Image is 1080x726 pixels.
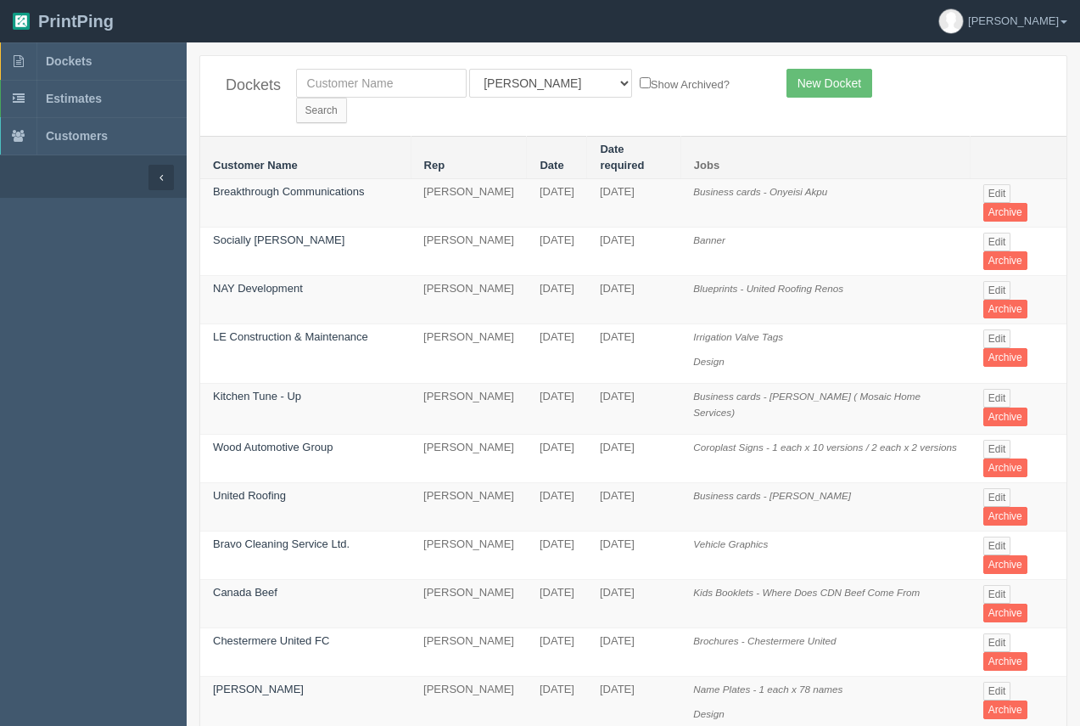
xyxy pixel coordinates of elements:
i: Design [693,356,724,367]
a: Edit [983,184,1011,203]
a: [PERSON_NAME] [213,683,304,695]
td: [PERSON_NAME] [411,532,527,580]
i: Business cards - [PERSON_NAME] ( Mosaic Home Services) [693,391,921,418]
a: Archive [983,507,1027,526]
td: [DATE] [527,384,587,435]
a: Archive [983,300,1027,318]
a: Edit [983,585,1011,604]
a: United Roofing [213,489,286,502]
a: Archive [983,555,1027,574]
a: Canada Beef [213,586,277,599]
td: [PERSON_NAME] [411,435,527,483]
a: LE Construction & Maintenance [213,330,368,343]
td: [PERSON_NAME] [411,628,527,677]
i: Design [693,708,724,719]
td: [DATE] [527,532,587,580]
a: Customer Name [213,159,298,172]
td: [DATE] [587,435,680,483]
a: Edit [983,488,1011,507]
h4: Dockets [226,77,271,94]
td: [PERSON_NAME] [411,179,527,228]
td: [DATE] [587,628,680,677]
a: Archive [983,701,1027,719]
a: Edit [983,389,1011,408]
i: Name Plates - 1 each x 78 names [693,684,842,695]
td: [DATE] [527,228,587,276]
label: Show Archived? [640,74,730,93]
span: Estimates [46,92,102,105]
span: Dockets [46,54,92,68]
a: Edit [983,537,1011,555]
i: Business cards - [PERSON_NAME] [693,490,851,501]
a: Kitchen Tune - Up [213,390,301,402]
a: Archive [983,652,1027,671]
td: [DATE] [527,483,587,532]
td: [DATE] [527,628,587,677]
td: [DATE] [587,228,680,276]
td: [DATE] [527,324,587,384]
td: [PERSON_NAME] [411,324,527,384]
a: Date [540,159,563,172]
a: Archive [983,604,1027,622]
i: Banner [693,234,725,245]
td: [PERSON_NAME] [411,276,527,324]
img: logo-3e63b451c926e2ac314895c53de4908e5d424f24456219fb08d385ab2e579770.png [13,13,30,30]
td: [PERSON_NAME] [411,483,527,532]
a: Chestermere United FC [213,634,329,647]
i: Blueprints - United Roofing Renos [693,283,843,294]
th: Jobs [680,137,970,179]
td: [DATE] [587,276,680,324]
a: Breakthrough Communications [213,185,364,198]
td: [DATE] [587,179,680,228]
input: Show Archived? [640,77,651,88]
img: avatar_default-7531ab5dedf162e01f1e0bb0964e6a185e93c5c22dfe317fb01d7f8cd2b1632c.jpg [939,9,963,33]
td: [DATE] [587,384,680,435]
i: Coroplast Signs - 1 each x 10 versions / 2 each x 2 versions [693,442,957,453]
a: Edit [983,633,1011,652]
span: Customers [46,129,108,143]
a: Socially [PERSON_NAME] [213,234,344,246]
a: Edit [983,329,1011,348]
i: Brochures - Chestermere United [693,635,836,646]
i: Business cards - Onyeisi Akpu [693,186,827,197]
input: Search [296,98,347,123]
td: [PERSON_NAME] [411,384,527,435]
a: Archive [983,251,1027,270]
td: [DATE] [527,179,587,228]
td: [DATE] [587,580,680,628]
i: Kids Booklets - Where Does CDN Beef Come From [693,587,920,598]
i: Irrigation Valve Tags [693,331,783,342]
a: Date required [600,143,644,172]
a: Edit [983,682,1011,701]
td: [DATE] [527,276,587,324]
td: [PERSON_NAME] [411,580,527,628]
td: [DATE] [587,532,680,580]
a: Archive [983,408,1027,426]
i: Vehicle Graphics [693,538,768,549]
a: New Docket [786,69,872,98]
a: Edit [983,440,1011,459]
a: Rep [424,159,445,172]
td: [DATE] [587,483,680,532]
td: [PERSON_NAME] [411,228,527,276]
td: [DATE] [527,580,587,628]
input: Customer Name [296,69,467,98]
a: Edit [983,233,1011,251]
a: Wood Automotive Group [213,441,333,453]
a: NAY Development [213,282,303,295]
a: Archive [983,348,1027,367]
a: Bravo Cleaning Service Ltd. [213,537,350,550]
a: Edit [983,281,1011,300]
a: Archive [983,459,1027,477]
td: [DATE] [587,324,680,384]
a: Archive [983,203,1027,222]
td: [DATE] [527,435,587,483]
